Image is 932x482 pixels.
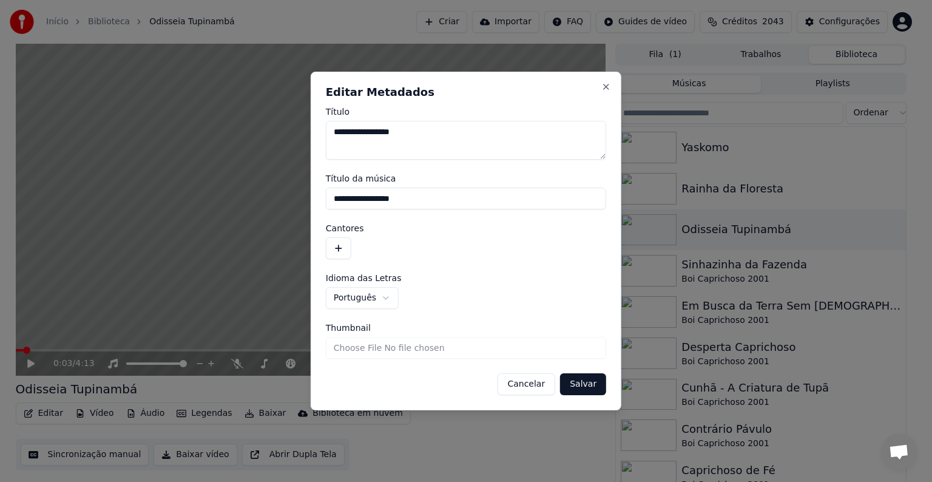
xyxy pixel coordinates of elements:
[497,373,555,395] button: Cancelar
[326,224,606,233] label: Cantores
[326,107,606,116] label: Título
[326,174,606,183] label: Título da música
[326,324,371,332] span: Thumbnail
[326,87,606,98] h2: Editar Metadados
[326,274,402,282] span: Idioma das Letras
[560,373,606,395] button: Salvar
